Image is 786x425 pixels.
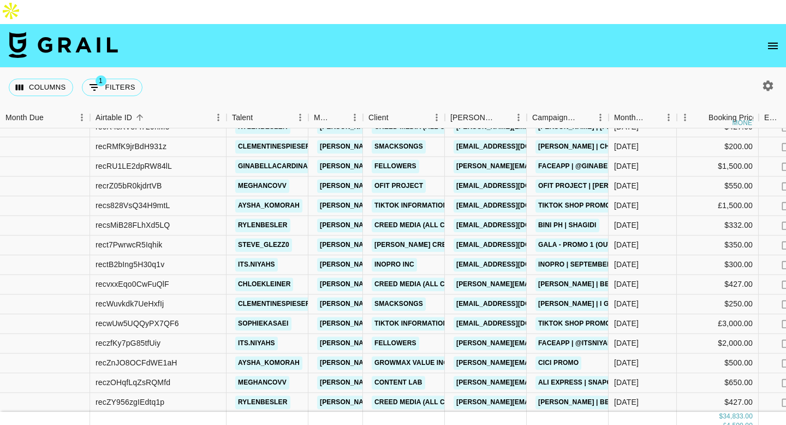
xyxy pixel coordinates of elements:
a: [PERSON_NAME] | Beparwai [535,396,638,409]
a: SMACKSONGS [372,140,426,154]
div: Airtable ID [96,107,132,128]
div: $650.00 [677,373,759,393]
div: recwUw5UQQyPX7QF6 [96,318,179,329]
button: Menu [210,109,227,126]
a: [PERSON_NAME][EMAIL_ADDRESS][DOMAIN_NAME] [317,297,495,311]
div: Campaign (Type) [527,107,609,128]
a: aysha_komorah [235,199,302,212]
a: [PERSON_NAME] | Changed Things [535,140,664,154]
button: Menu [510,109,527,126]
div: Booking Price [708,107,757,128]
div: Month Due [5,107,44,128]
a: its.niyahs [235,258,278,271]
a: Ofit Project [372,179,426,193]
a: Creed Media (All Campaigns) [372,219,485,232]
div: money [733,120,757,126]
span: 1 [96,75,106,86]
div: Month Due [609,107,677,128]
a: Ali Express | Snapchat [535,376,627,389]
a: [PERSON_NAME][EMAIL_ADDRESS] [454,337,577,350]
a: rylenbesler [235,396,290,409]
a: [PERSON_NAME][EMAIL_ADDRESS][DOMAIN_NAME] [317,396,495,409]
div: $ [719,412,723,422]
a: Creed Media (All Campaigns) [372,120,485,134]
div: $332.00 [677,216,759,235]
div: [PERSON_NAME] [450,107,495,128]
a: [PERSON_NAME][EMAIL_ADDRESS][DOMAIN_NAME] [317,140,495,154]
a: [PERSON_NAME][EMAIL_ADDRESS][DOMAIN_NAME] [317,238,495,252]
a: GALA - Promo 1 (Outro) [535,238,627,252]
div: recRU1LE2dpRW84lL [96,161,172,172]
div: recrZ05bR0kjdrtVB [96,181,162,192]
a: aysha_komorah [235,356,302,370]
a: [PERSON_NAME] | Beparwai [535,278,638,291]
a: [PERSON_NAME][EMAIL_ADDRESS][DOMAIN_NAME] [317,219,495,232]
div: £3,000.00 [677,314,759,334]
a: Fellowers [372,160,419,173]
button: Sort [693,110,708,125]
a: sophiekasaei [235,317,291,330]
a: CiCi Promo [535,356,581,370]
div: $200.00 [677,137,759,157]
div: $427.00 [677,393,759,412]
button: Menu [292,109,308,126]
div: Sep '25 [614,299,639,310]
a: GrowMax Value Inc [372,356,451,370]
a: InoPro | September campaign [535,258,652,271]
a: TikTok Shop Promotion [GEOGRAPHIC_DATA] | [PERSON_NAME] [535,317,764,330]
div: Client [363,107,445,128]
div: rect7PwrwcR5Iqhik [96,240,162,251]
a: meghancovv [235,376,289,389]
a: [PERSON_NAME][EMAIL_ADDRESS][PERSON_NAME][DOMAIN_NAME] [454,278,688,291]
a: [PERSON_NAME] Creative KK ([GEOGRAPHIC_DATA]) [372,238,558,252]
a: [PERSON_NAME][EMAIL_ADDRESS][DOMAIN_NAME] [317,317,495,330]
div: 34,833.00 [723,412,753,422]
div: $1,500.00 [677,157,759,176]
button: Sort [331,110,347,125]
div: Sep '25 [614,338,639,349]
div: Talent [227,107,308,128]
a: Ofit Project | [PERSON_NAME] [535,179,651,193]
a: FACEAPP | @itsniyah | September [535,337,662,350]
div: recZnJO8OCFdWE1aH [96,358,177,369]
a: TikTok Shop Promotion [GEOGRAPHIC_DATA] | Aysha [535,199,731,212]
a: [PERSON_NAME][EMAIL_ADDRESS][DOMAIN_NAME] [317,337,495,350]
a: Content Lab [372,376,425,389]
div: recZY956zgIEdtq1p [96,397,164,408]
div: Client [368,107,389,128]
a: clementinespieser [235,140,313,154]
div: Talent [232,107,253,128]
a: Fellowers [372,337,419,350]
a: [EMAIL_ADDRESS][DOMAIN_NAME] [454,219,576,232]
button: Sort [577,110,592,125]
div: Sep '25 [614,318,639,329]
div: Sep '25 [614,181,639,192]
div: recWuvkdk7UeHxfIj [96,299,164,310]
a: [PERSON_NAME][EMAIL_ADDRESS][DOMAIN_NAME] [317,278,495,291]
div: $550.00 [677,176,759,196]
a: [EMAIL_ADDRESS][DOMAIN_NAME] [454,179,576,193]
div: Manager [314,107,331,128]
button: Sort [389,110,404,125]
a: TikTok Information Technologies UK Limited [372,199,546,212]
button: open drawer [762,35,784,57]
div: Booker [445,107,527,128]
a: [PERSON_NAME] | I got a feeling [535,297,658,311]
div: Sep '25 [614,141,639,152]
div: Sep '25 [614,200,639,211]
div: recs828VsQ34H9mtL [96,200,170,211]
button: Menu [347,109,363,126]
a: chloekleiner [235,278,293,291]
img: Grail Talent [9,32,118,58]
a: [PERSON_NAME][EMAIL_ADDRESS][DOMAIN_NAME] [317,179,495,193]
div: $250.00 [677,294,759,314]
div: Sep '25 [614,377,639,388]
a: Creed Media (All Campaigns) [372,278,485,291]
a: [PERSON_NAME][EMAIL_ADDRESS][PERSON_NAME][DOMAIN_NAME] [454,396,688,409]
a: meghancovv [235,179,289,193]
a: [PERSON_NAME][EMAIL_ADDRESS][DOMAIN_NAME] [317,376,495,389]
div: recRMfK9jrBdH931z [96,141,166,152]
div: Sep '25 [614,240,639,251]
a: Creed Media (All Campaigns) [372,396,485,409]
a: [EMAIL_ADDRESS][DOMAIN_NAME] [454,317,576,330]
